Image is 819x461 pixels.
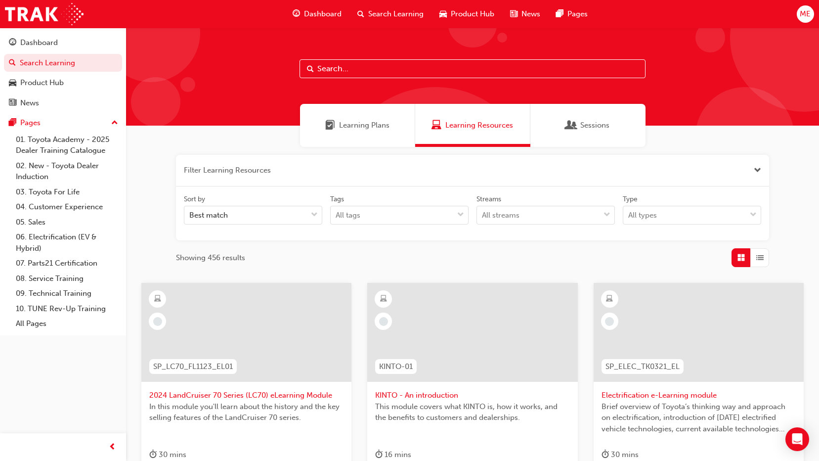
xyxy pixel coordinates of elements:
[431,120,441,131] span: Learning Resources
[12,301,122,317] a: 10. TUNE Rev-Up Training
[4,94,122,112] a: News
[4,114,122,132] button: Pages
[20,77,64,89] div: Product Hub
[800,8,811,20] span: ME
[567,8,588,20] span: Pages
[4,74,122,92] a: Product Hub
[756,252,764,264] span: List
[149,449,157,461] span: duration-icon
[379,317,388,326] span: learningRecordVerb_NONE-icon
[20,97,39,109] div: News
[12,199,122,215] a: 04. Customer Experience
[603,209,610,222] span: down-icon
[149,401,344,423] span: In this module you'll learn about the history and the key selling features of the LandCruiser 70 ...
[431,4,502,24] a: car-iconProduct Hub
[189,210,228,221] div: Best match
[311,209,318,222] span: down-icon
[439,8,447,20] span: car-icon
[797,5,814,23] button: ME
[602,390,796,401] span: Electrification e-Learning module
[548,4,596,24] a: pages-iconPages
[556,8,563,20] span: pages-icon
[606,293,613,306] span: learningResourceType_ELEARNING-icon
[476,194,501,204] div: Streams
[9,39,16,47] span: guage-icon
[628,210,657,221] div: All types
[285,4,349,24] a: guage-iconDashboard
[580,120,609,131] span: Sessions
[304,8,342,20] span: Dashboard
[737,252,745,264] span: Grid
[445,120,513,131] span: Learning Resources
[4,32,122,114] button: DashboardSearch LearningProduct HubNews
[602,449,639,461] div: 30 mins
[12,215,122,230] a: 05. Sales
[602,401,796,435] span: Brief overview of Toyota’s thinking way and approach on electrification, introduction of [DATE] e...
[510,8,517,20] span: news-icon
[154,293,161,306] span: learningResourceType_ELEARNING-icon
[521,8,540,20] span: News
[149,449,186,461] div: 30 mins
[307,63,314,75] span: Search
[12,271,122,286] a: 08. Service Training
[300,59,646,78] input: Search...
[785,427,809,451] div: Open Intercom Messenger
[336,210,360,221] div: All tags
[20,37,58,48] div: Dashboard
[502,4,548,24] a: news-iconNews
[176,252,245,264] span: Showing 456 results
[330,194,469,225] label: tagOptions
[754,165,761,176] button: Close the filter
[111,117,118,130] span: up-icon
[153,317,162,326] span: learningRecordVerb_NONE-icon
[750,209,757,222] span: down-icon
[605,317,614,326] span: learningRecordVerb_NONE-icon
[330,194,344,204] div: Tags
[12,316,122,331] a: All Pages
[379,361,413,372] span: KINTO-01
[4,54,122,72] a: Search Learning
[605,361,680,372] span: SP_ELEC_TK0321_EL
[357,8,364,20] span: search-icon
[457,209,464,222] span: down-icon
[9,79,16,88] span: car-icon
[566,120,576,131] span: Sessions
[375,401,569,423] span: This module covers what KINTO is, how it works, and the benefits to customers and dealerships.
[415,104,530,147] a: Learning ResourcesLearning Resources
[4,34,122,52] a: Dashboard
[9,59,16,68] span: search-icon
[300,104,415,147] a: Learning PlansLearning Plans
[451,8,494,20] span: Product Hub
[20,117,41,129] div: Pages
[325,120,335,131] span: Learning Plans
[368,8,424,20] span: Search Learning
[12,256,122,271] a: 07. Parts21 Certification
[349,4,431,24] a: search-iconSearch Learning
[375,390,569,401] span: KINTO - An introduction
[623,194,638,204] div: Type
[149,390,344,401] span: 2024 LandCruiser 70 Series (LC70) eLearning Module
[5,3,84,25] img: Trak
[153,361,233,372] span: SP_LC70_FL1123_EL01
[9,119,16,128] span: pages-icon
[184,194,205,204] div: Sort by
[339,120,389,131] span: Learning Plans
[12,158,122,184] a: 02. New - Toyota Dealer Induction
[375,449,411,461] div: 16 mins
[12,286,122,301] a: 09. Technical Training
[375,449,383,461] span: duration-icon
[109,441,116,454] span: prev-icon
[530,104,646,147] a: SessionsSessions
[12,230,122,256] a: 06. Electrification (EV & Hybrid)
[12,184,122,200] a: 03. Toyota For Life
[293,8,300,20] span: guage-icon
[380,293,387,306] span: learningResourceType_ELEARNING-icon
[12,132,122,158] a: 01. Toyota Academy - 2025 Dealer Training Catalogue
[9,99,16,108] span: news-icon
[602,449,609,461] span: duration-icon
[482,210,519,221] div: All streams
